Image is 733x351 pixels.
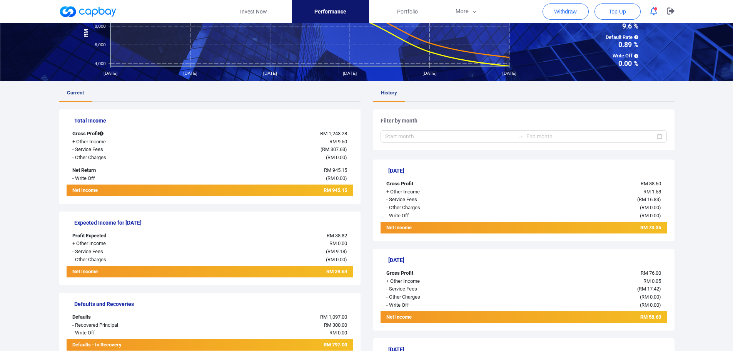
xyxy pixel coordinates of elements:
span: RM 0.00 [327,155,345,160]
h5: [DATE] [388,257,667,264]
span: RM 0.00 [641,294,659,300]
div: ( ) [500,204,667,212]
button: Withdraw [543,3,589,20]
div: - Service Fees [67,146,186,154]
span: Performance [314,7,346,16]
div: - Other Charges [381,204,500,212]
span: to [517,133,523,139]
button: Top Up [594,3,641,20]
tspan: 4,000 [94,61,105,66]
div: Gross Profit [381,269,500,277]
div: - Service Fees [67,248,186,256]
div: ( ) [186,146,353,154]
span: RM 76.00 [641,270,661,276]
div: - Other Charges [381,293,500,301]
div: Defaults [67,313,186,321]
div: Net Return [67,166,186,175]
span: RM 797.00 [324,342,347,348]
span: RM 0.05 [643,278,661,284]
span: Write Off [588,52,638,60]
tspan: [DATE] [343,71,357,76]
span: Current [67,90,84,96]
span: History [381,90,397,96]
span: RM 58.63 [640,314,661,320]
div: - Other Charges [67,154,186,162]
h5: Defaults and Recoveries [74,301,353,307]
div: - Write Off [67,329,186,337]
tspan: [DATE] [263,71,277,76]
tspan: [DATE] [422,71,436,76]
div: Net Income [67,268,186,277]
div: Net Income [67,186,186,196]
span: Default Rate [588,34,638,42]
div: Net Income [381,313,500,323]
div: ( ) [186,154,353,162]
div: + Other Income [67,138,186,146]
div: ( ) [186,175,353,183]
span: swap-right [517,133,523,139]
span: RM 0.00 [329,240,347,246]
div: ( ) [500,212,667,220]
div: - Recovered Principal [67,321,186,329]
tspan: 8,000 [94,24,105,28]
div: - Service Fees [381,196,500,204]
span: RM 1,097.00 [320,314,347,320]
div: Defaults - In Recovery [67,339,186,351]
input: End month [526,132,655,141]
div: ( ) [500,301,667,309]
span: RM 0.00 [327,257,345,262]
h5: [DATE] [388,167,667,174]
div: Gross Profit [67,130,186,138]
span: RM 29.64 [326,269,347,274]
input: Start month [385,132,514,141]
div: Profit Expected [67,232,186,240]
span: RM 1.58 [643,189,661,195]
span: RM 0.00 [327,175,345,181]
h5: Filter by month [381,117,667,124]
span: RM 300.00 [324,322,347,328]
div: - Write Off [381,301,500,309]
span: RM 73.35 [640,225,661,230]
span: RM 0.00 [641,213,659,218]
span: RM 38.82 [327,233,347,238]
span: 0.00 % [588,60,638,67]
div: + Other Income [381,188,500,196]
div: ( ) [500,285,667,293]
span: RM 16.83 [639,196,659,202]
span: RM 9.18 [327,249,345,254]
div: ( ) [500,293,667,301]
tspan: [DATE] [104,71,117,76]
h5: Total Income [74,117,353,124]
div: ( ) [186,256,353,264]
div: Net Income [381,224,500,233]
span: RM 0.00 [641,302,659,308]
div: - Write Off [67,175,186,183]
span: RM 0.00 [329,330,347,336]
tspan: 6,000 [94,42,105,47]
span: 0.89 % [588,41,638,48]
span: RM 0.00 [641,205,659,210]
span: RM 9.50 [329,139,347,144]
span: RM 945.15 [324,167,347,173]
span: Top Up [609,8,626,15]
div: - Other Charges [67,256,186,264]
span: RM 17.42 [639,286,659,292]
span: Portfolio [397,7,418,16]
div: Gross Profit [381,180,500,188]
div: ( ) [186,248,353,256]
div: + Other Income [381,277,500,286]
tspan: [DATE] [502,71,516,76]
span: RM 88.60 [641,181,661,186]
h5: Expected Income for [DATE] [74,219,353,226]
tspan: [DATE] [183,71,197,76]
div: ( ) [500,196,667,204]
div: - Write Off [381,212,500,220]
span: RM 307.63 [322,146,345,152]
span: RM 1,243.28 [320,131,347,136]
tspan: RM [83,29,88,37]
span: 9.6 % [588,23,638,30]
div: - Service Fees [381,285,500,293]
div: + Other Income [67,240,186,248]
span: RM 945.15 [324,187,347,193]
